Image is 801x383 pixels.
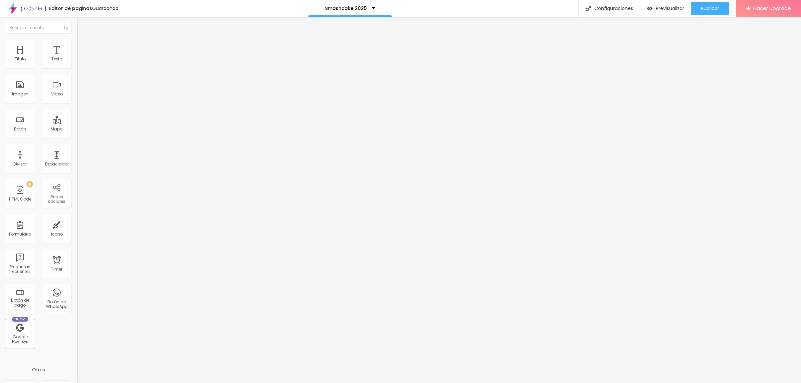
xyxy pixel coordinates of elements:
div: Divisor [13,162,27,166]
iframe: Editor [77,17,801,383]
img: view-1.svg [647,6,652,11]
span: Hacer Upgrade [753,5,791,11]
div: Redes sociales [43,195,70,204]
div: Espaciador [45,162,69,166]
div: Mapa [51,127,63,131]
div: Preguntas frecuentes [7,265,33,274]
div: Google Reviews [7,335,33,344]
div: Imagen [12,92,28,96]
img: Icone [64,26,68,30]
span: Previsualizar [656,6,684,11]
button: Previsualizar [640,2,691,15]
div: Editor de paginas [45,6,92,11]
div: Icono [51,232,63,237]
div: HTML Code [9,197,31,202]
div: Video [51,92,63,96]
input: Buscar elemento [5,22,72,34]
button: Publicar [691,2,729,15]
div: Texto [51,57,62,61]
div: Guardando... [92,6,121,11]
div: Botón de pago [7,298,33,308]
div: Botón do WhatsApp [43,300,70,309]
div: Timer [51,267,62,272]
span: Publicar [701,6,719,11]
img: Icone [585,6,591,11]
div: Nuevo [12,317,28,322]
div: Botón [14,127,26,131]
div: Titulo [15,57,26,61]
div: Formulario [9,232,31,237]
p: Smashcake 2025 [325,6,367,11]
